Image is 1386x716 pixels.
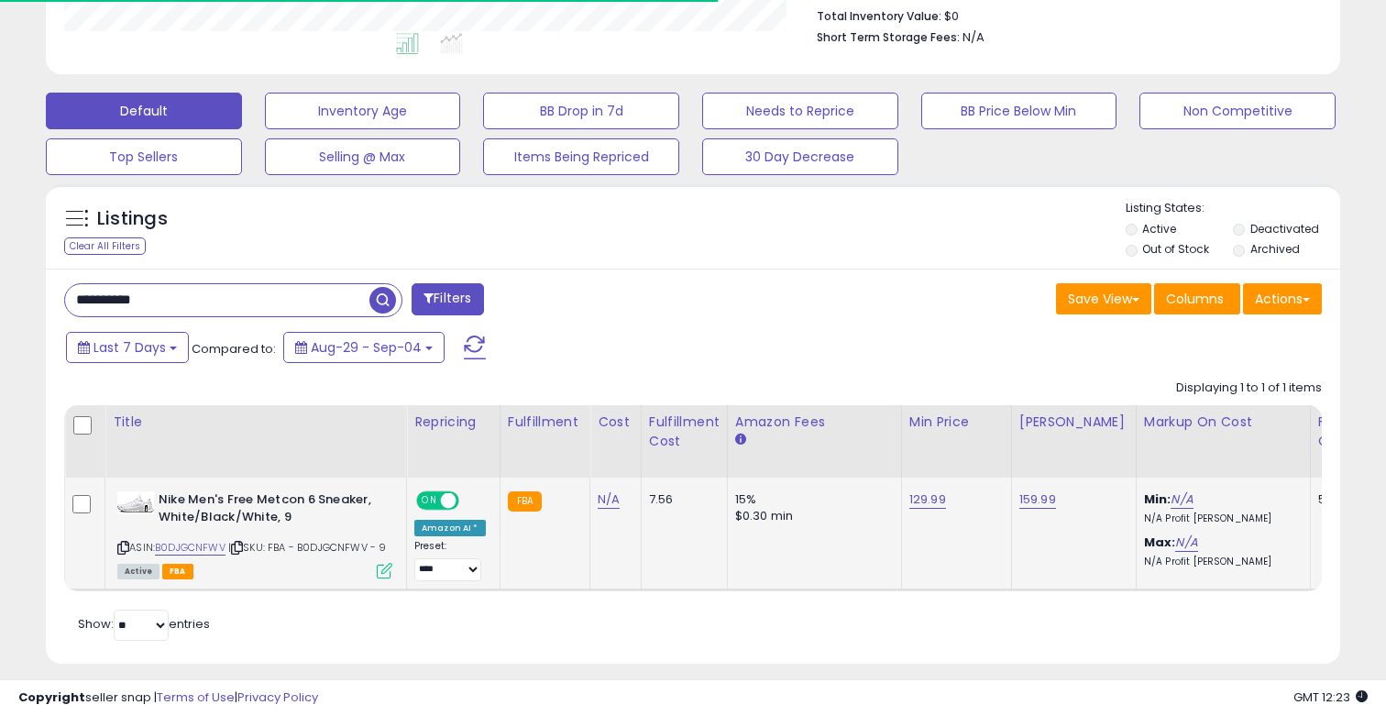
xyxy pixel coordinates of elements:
span: OFF [456,493,486,509]
div: seller snap | | [18,689,318,707]
label: Out of Stock [1142,241,1209,257]
a: 159.99 [1019,490,1056,509]
button: Save View [1056,283,1151,314]
label: Deactivated [1250,221,1319,237]
button: Actions [1243,283,1322,314]
span: Aug-29 - Sep-04 [311,338,422,357]
button: BB Drop in 7d [483,93,679,129]
small: FBA [508,491,542,512]
p: N/A Profit [PERSON_NAME] [1144,556,1296,568]
a: Terms of Use [157,688,235,706]
div: Displaying 1 to 1 of 1 items [1176,380,1322,397]
div: Clear All Filters [64,237,146,255]
button: Inventory Age [265,93,461,129]
span: | SKU: FBA - B0DJGCNFWV - 9 [228,540,387,555]
button: BB Price Below Min [921,93,1117,129]
button: 30 Day Decrease [702,138,898,175]
a: N/A [1175,534,1197,552]
strong: Copyright [18,688,85,706]
span: N/A [962,28,984,46]
span: 2025-09-12 12:23 GMT [1293,688,1368,706]
div: 5 [1318,491,1375,508]
span: ON [418,493,441,509]
img: 31BHJzhb8aL._SL40_.jpg [117,491,154,514]
h5: Listings [97,206,168,232]
button: Items Being Repriced [483,138,679,175]
div: Fulfillment [508,413,582,432]
span: Last 7 Days [93,338,166,357]
div: Min Price [909,413,1004,432]
label: Active [1142,221,1176,237]
div: Amazon Fees [735,413,894,432]
button: Non Competitive [1139,93,1336,129]
a: B0DJGCNFWV [155,540,225,556]
b: Short Term Storage Fees: [817,29,960,45]
span: All listings currently available for purchase on Amazon [117,564,159,579]
span: FBA [162,564,193,579]
li: $0 [817,4,1308,26]
button: Aug-29 - Sep-04 [283,332,445,363]
p: Listing States: [1126,200,1341,217]
label: Archived [1250,241,1300,257]
div: Fulfillable Quantity [1318,413,1381,451]
a: N/A [1171,490,1193,509]
button: Last 7 Days [66,332,189,363]
th: The percentage added to the cost of goods (COGS) that forms the calculator for Min & Max prices. [1136,405,1310,478]
div: 15% [735,491,887,508]
div: Fulfillment Cost [649,413,720,451]
div: Cost [598,413,633,432]
small: Amazon Fees. [735,432,746,448]
button: Top Sellers [46,138,242,175]
button: Columns [1154,283,1240,314]
div: Title [113,413,399,432]
div: Preset: [414,540,486,581]
div: Repricing [414,413,492,432]
button: Default [46,93,242,129]
a: 129.99 [909,490,946,509]
a: N/A [598,490,620,509]
b: Min: [1144,490,1171,508]
button: Filters [412,283,483,315]
span: Columns [1166,290,1224,308]
div: ASIN: [117,491,392,577]
span: Compared to: [192,340,276,358]
div: Amazon AI * [414,520,486,536]
p: N/A Profit [PERSON_NAME] [1144,512,1296,525]
b: Total Inventory Value: [817,8,941,24]
b: Max: [1144,534,1176,551]
button: Needs to Reprice [702,93,898,129]
a: Privacy Policy [237,688,318,706]
button: Selling @ Max [265,138,461,175]
b: Nike Men's Free Metcon 6 Sneaker, White/Black/White, 9 [159,491,381,530]
div: Markup on Cost [1144,413,1303,432]
span: Show: entries [78,615,210,633]
div: $0.30 min [735,508,887,524]
div: [PERSON_NAME] [1019,413,1128,432]
div: 7.56 [649,491,713,508]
